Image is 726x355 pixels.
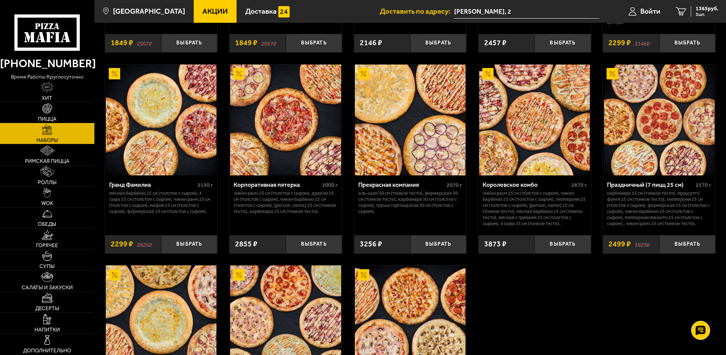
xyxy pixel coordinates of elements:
span: Супы [39,264,55,269]
span: Салаты и закуски [22,285,73,290]
span: Наборы [36,138,58,143]
s: 2825 ₽ [137,240,152,248]
div: Корпоративная пятерка [234,181,320,188]
button: Выбрать [286,235,342,254]
span: Обеды [38,222,56,227]
img: Акционный [109,269,120,281]
img: Акционный [109,68,120,79]
img: Акционный [358,68,369,79]
img: Акционный [358,269,369,281]
p: Мясная Барбекю 25 см (толстое с сыром), 4 сыра 25 см (толстое с сыром), Чикен Ранч 25 см (толстое... [109,190,213,215]
button: Выбрать [410,235,466,254]
img: Праздничный (7 пицц 25 см) [604,65,715,175]
button: Выбрать [659,235,715,254]
img: Акционный [482,68,494,79]
span: 2457 ₽ [484,39,506,47]
span: Акции [202,8,228,15]
a: АкционныйПрекрасная компания [354,65,467,175]
span: 1849 ₽ [235,39,257,47]
span: Роллы [38,180,56,185]
span: 2070 г [447,182,462,188]
div: Королевское комбо [483,181,569,188]
a: АкционныйГранд Фамилиа [105,65,218,175]
button: Выбрать [161,235,217,254]
span: 3 шт. [696,12,718,17]
span: Хит [42,96,52,101]
a: АкционныйПраздничный (7 пицц 25 см) [603,65,715,175]
span: WOK [41,201,53,206]
img: Акционный [233,269,245,281]
div: Гранд Фамилиа [109,181,196,188]
div: Праздничный (7 пицц 25 см) [607,181,694,188]
span: 2299 ₽ [111,240,133,248]
span: 2499 ₽ [608,240,631,248]
button: Выбрать [286,34,342,52]
button: Выбрать [535,34,591,52]
s: 2057 ₽ [261,39,276,47]
span: 2570 г [696,182,711,188]
p: Карбонара 25 см (тонкое тесто), Прошутто Фунги 25 см (тонкое тесто), Пепперони 25 см (толстое с с... [607,190,711,227]
a: АкционныйКоролевское комбо [478,65,591,175]
span: 2130 г [198,182,213,188]
img: Корпоративная пятерка [230,65,341,175]
s: 3146 ₽ [635,39,650,47]
span: 2870 г [571,182,587,188]
span: 2299 ₽ [608,39,631,47]
span: 2855 ₽ [235,240,257,248]
span: Доставить по адресу: [380,8,454,15]
button: Выбрать [659,34,715,52]
p: Чикен Ранч 25 см (толстое с сыром), Дракон 25 см (толстое с сыром), Чикен Барбекю 25 см (толстое ... [234,190,338,215]
span: Горячее [36,243,58,248]
span: 1365 руб. [696,6,718,11]
span: [GEOGRAPHIC_DATA] [113,8,185,15]
img: Акционный [233,68,245,79]
img: 15daf4d41897b9f0e9f617042186c801.svg [278,6,290,17]
span: Войти [640,8,660,15]
img: Прекрасная компания [355,65,466,175]
span: Десерты [35,306,59,311]
s: 3823 ₽ [635,240,650,248]
span: 3873 ₽ [484,240,506,248]
span: Напитки [34,327,60,333]
s: 2507 ₽ [137,39,152,47]
img: Гранд Фамилиа [106,65,216,175]
span: 2000 г [322,182,338,188]
a: АкционныйКорпоративная пятерка [229,65,342,175]
span: 1849 ₽ [111,39,133,47]
img: Акционный [607,68,618,79]
p: Чикен Ранч 25 см (толстое с сыром), Чикен Барбекю 25 см (толстое с сыром), Пепперони 25 см (толст... [483,190,587,227]
span: 2146 ₽ [360,39,382,47]
span: Римская пицца [25,159,69,164]
button: Выбрать [161,34,217,52]
input: Ваш адрес доставки [454,5,599,19]
div: Прекрасная компания [358,181,445,188]
span: Пицца [38,117,56,122]
span: 3256 ₽ [360,240,382,248]
button: Выбрать [535,235,591,254]
span: Дополнительно [23,348,71,353]
img: Королевское комбо [479,65,590,175]
button: Выбрать [410,34,466,52]
span: Доставка [245,8,277,15]
p: Аль-Шам 30 см (тонкое тесто), Фермерская 30 см (тонкое тесто), Карбонара 30 см (толстое с сыром),... [358,190,463,215]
